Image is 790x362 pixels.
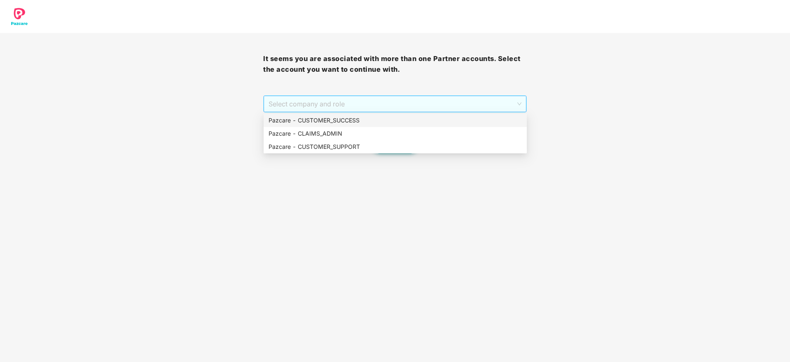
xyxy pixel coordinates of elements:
span: Select company and role [269,96,521,112]
div: Pazcare - CLAIMS_ADMIN [269,129,522,138]
div: Pazcare - CUSTOMER_SUPPORT [269,142,522,151]
div: Pazcare - CUSTOMER_SUCCESS [269,116,522,125]
div: Pazcare - CLAIMS_ADMIN [264,127,527,140]
h3: It seems you are associated with more than one Partner accounts. Select the account you want to c... [263,54,526,75]
div: Pazcare - CUSTOMER_SUPPORT [264,140,527,153]
div: Pazcare - CUSTOMER_SUCCESS [264,114,527,127]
